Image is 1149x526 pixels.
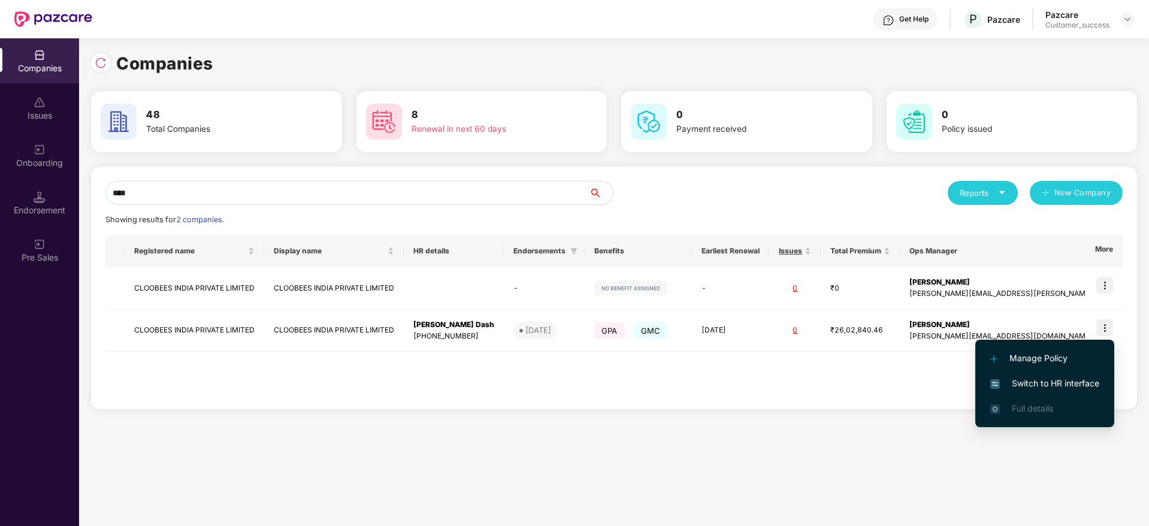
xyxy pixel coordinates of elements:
th: Benefits [585,235,692,267]
th: Issues [769,235,821,267]
span: Total Premium [830,246,881,256]
img: svg+xml;base64,PHN2ZyB4bWxucz0iaHR0cDovL3d3dy53My5vcmcvMjAwMC9zdmciIHdpZHRoPSI2MCIgaGVpZ2h0PSI2MC... [896,104,932,140]
h3: 8 [412,107,563,123]
span: Showing results for [105,215,224,224]
img: svg+xml;base64,PHN2ZyBpZD0iSXNzdWVzX2Rpc2FibGVkIiB4bWxucz0iaHR0cDovL3d3dy53My5vcmcvMjAwMC9zdmciIH... [34,96,46,108]
div: Policy issued [942,123,1093,136]
span: Display name [274,246,385,256]
td: - [504,267,585,310]
img: svg+xml;base64,PHN2ZyB3aWR0aD0iMTQuNSIgaGVpZ2h0PSIxNC41IiB2aWV3Qm94PSIwIDAgMTYgMTYiIGZpbGw9Im5vbm... [34,191,46,203]
img: svg+xml;base64,PHN2ZyBpZD0iQ29tcGFuaWVzIiB4bWxucz0iaHR0cDovL3d3dy53My5vcmcvMjAwMC9zdmciIHdpZHRoPS... [34,49,46,61]
span: P [969,12,977,26]
h1: Companies [116,50,213,77]
div: Total Companies [146,123,297,136]
div: Payment received [676,123,827,136]
img: svg+xml;base64,PHN2ZyB3aWR0aD0iMjAiIGhlaWdodD0iMjAiIHZpZXdCb3g9IjAgMCAyMCAyMCIgZmlsbD0ibm9uZSIgeG... [34,238,46,250]
img: svg+xml;base64,PHN2ZyBpZD0iSGVscC0zMngzMiIgeG1sbnM9Imh0dHA6Ly93d3cudzMub3JnLzIwMDAvc3ZnIiB3aWR0aD... [882,14,894,26]
span: filter [568,244,580,258]
img: svg+xml;base64,PHN2ZyB4bWxucz0iaHR0cDovL3d3dy53My5vcmcvMjAwMC9zdmciIHdpZHRoPSIxNi4zNjMiIGhlaWdodD... [990,404,1000,414]
span: plus [1042,189,1050,198]
span: Manage Policy [990,352,1099,365]
td: CLOOBEES INDIA PRIVATE LIMITED [125,310,264,352]
span: New Company [1054,187,1111,199]
div: 0 [779,325,811,336]
h3: 0 [676,107,827,123]
th: HR details [404,235,504,267]
img: svg+xml;base64,PHN2ZyB4bWxucz0iaHR0cDovL3d3dy53My5vcmcvMjAwMC9zdmciIHdpZHRoPSIxMjIiIGhlaWdodD0iMj... [594,281,667,295]
div: Reports [960,187,1006,199]
div: [DATE] [525,324,551,336]
div: Get Help [899,14,929,24]
span: search [588,188,613,198]
div: Customer_success [1045,20,1109,30]
button: search [588,181,613,205]
div: Pazcare [987,14,1020,25]
img: svg+xml;base64,PHN2ZyB3aWR0aD0iMjAiIGhlaWdodD0iMjAiIHZpZXdCb3g9IjAgMCAyMCAyMCIgZmlsbD0ibm9uZSIgeG... [34,144,46,156]
img: svg+xml;base64,PHN2ZyB4bWxucz0iaHR0cDovL3d3dy53My5vcmcvMjAwMC9zdmciIHdpZHRoPSIxNiIgaGVpZ2h0PSIxNi... [990,379,1000,389]
td: [DATE] [692,310,769,352]
img: svg+xml;base64,PHN2ZyB4bWxucz0iaHR0cDovL3d3dy53My5vcmcvMjAwMC9zdmciIHdpZHRoPSI2MCIgaGVpZ2h0PSI2MC... [366,104,402,140]
th: Display name [264,235,404,267]
td: CLOOBEES INDIA PRIVATE LIMITED [264,310,404,352]
div: [PHONE_NUMBER] [413,331,494,342]
img: icon [1096,319,1113,336]
span: Endorsements [513,246,566,256]
td: CLOOBEES INDIA PRIVATE LIMITED [125,267,264,310]
img: New Pazcare Logo [14,11,92,27]
th: Total Premium [821,235,900,267]
span: Registered name [134,246,246,256]
span: Issues [779,246,802,256]
img: svg+xml;base64,PHN2ZyB4bWxucz0iaHR0cDovL3d3dy53My5vcmcvMjAwMC9zdmciIHdpZHRoPSI2MCIgaGVpZ2h0PSI2MC... [631,104,667,140]
div: Pazcare [1045,9,1109,20]
th: More [1085,235,1123,267]
h3: 0 [942,107,1093,123]
div: 0 [779,283,811,294]
span: GMC [634,322,668,339]
img: svg+xml;base64,PHN2ZyBpZD0iUmVsb2FkLTMyeDMyIiB4bWxucz0iaHR0cDovL3d3dy53My5vcmcvMjAwMC9zdmciIHdpZH... [95,57,107,69]
div: [PERSON_NAME] Dash [413,319,494,331]
div: ₹26,02,840.46 [830,325,890,336]
span: Switch to HR interface [990,377,1099,390]
span: Full details [1012,403,1053,413]
span: GPA [594,322,625,339]
span: Ops Manager [909,246,1142,256]
div: ₹0 [830,283,890,294]
div: Renewal in next 60 days [412,123,563,136]
img: svg+xml;base64,PHN2ZyB4bWxucz0iaHR0cDovL3d3dy53My5vcmcvMjAwMC9zdmciIHdpZHRoPSI2MCIgaGVpZ2h0PSI2MC... [101,104,137,140]
img: svg+xml;base64,PHN2ZyB4bWxucz0iaHR0cDovL3d3dy53My5vcmcvMjAwMC9zdmciIHdpZHRoPSIxMi4yMDEiIGhlaWdodD... [990,355,997,362]
td: CLOOBEES INDIA PRIVATE LIMITED [264,267,404,310]
span: filter [570,247,577,255]
span: caret-down [998,189,1006,197]
th: Earliest Renewal [692,235,769,267]
h3: 48 [146,107,297,123]
span: 2 companies. [176,215,224,224]
img: icon [1096,277,1113,294]
td: - [692,267,769,310]
th: Registered name [125,235,264,267]
img: svg+xml;base64,PHN2ZyBpZD0iRHJvcGRvd24tMzJ4MzIiIHhtbG5zPSJodHRwOi8vd3d3LnczLm9yZy8yMDAwL3N2ZyIgd2... [1123,14,1132,24]
button: plusNew Company [1030,181,1123,205]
